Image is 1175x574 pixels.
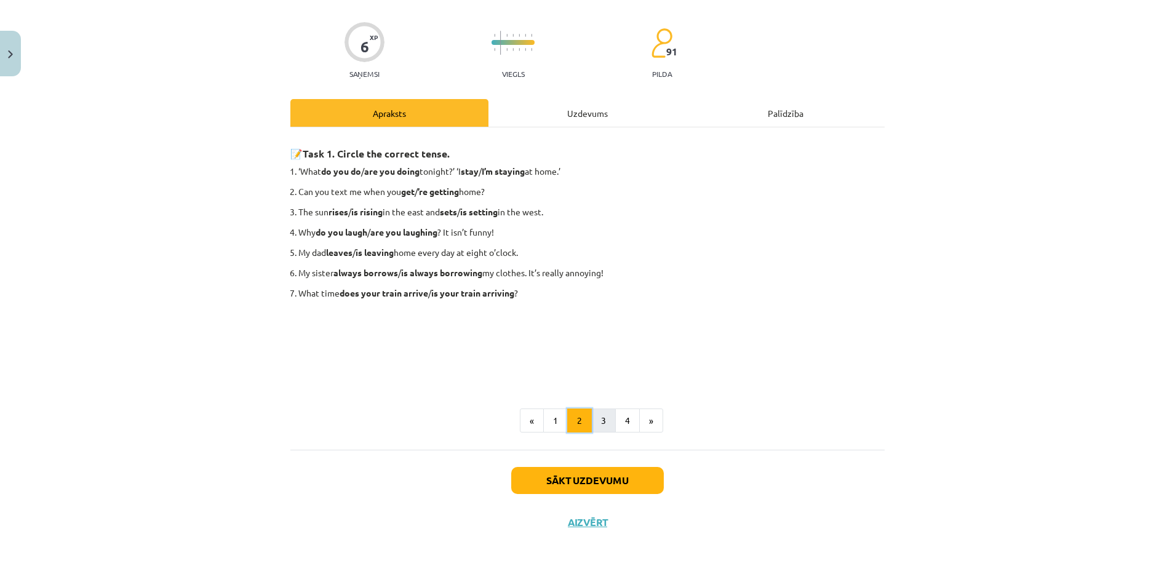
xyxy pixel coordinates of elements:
[329,206,348,217] strong: rises
[290,307,885,357] iframe: Topic 2. Grammar – present, past and future tenses. Task 1. 9. kl. 1.iesk
[567,409,592,433] button: 2
[512,48,514,51] img: icon-short-line-57e1e144782c952c97e751825c79c345078a6d821885a25fce030b3d8c18986b.svg
[543,409,568,433] button: 1
[8,50,13,58] img: icon-close-lesson-0947bae3869378f0d4975bcd49f059093ad1ed9edebbc8119c70593378902aed.svg
[482,165,525,177] strong: I’m staying
[519,34,520,37] img: icon-short-line-57e1e144782c952c97e751825c79c345078a6d821885a25fce030b3d8c18986b.svg
[511,467,664,494] button: Sākt uzdevumu
[591,409,616,433] button: 3
[303,147,335,160] b: Task 1.
[652,70,672,78] p: pilda
[512,34,514,37] img: icon-short-line-57e1e144782c952c97e751825c79c345078a6d821885a25fce030b3d8c18986b.svg
[298,226,885,239] p: Why / ? It isn’t funny!
[460,206,498,217] strong: is setting
[461,165,479,177] strong: stay
[520,409,544,433] button: «
[326,247,352,258] strong: leaves
[525,48,526,51] img: icon-short-line-57e1e144782c952c97e751825c79c345078a6d821885a25fce030b3d8c18986b.svg
[506,34,508,37] img: icon-short-line-57e1e144782c952c97e751825c79c345078a6d821885a25fce030b3d8c18986b.svg
[615,409,640,433] button: 4
[298,246,885,259] p: My dad / home every day at eight o’clock.
[440,206,457,217] strong: sets
[290,409,885,433] nav: Page navigation example
[360,38,369,55] div: 6
[418,186,459,197] strong: ’re getting
[506,48,508,51] img: icon-short-line-57e1e144782c952c97e751825c79c345078a6d821885a25fce030b3d8c18986b.svg
[298,205,885,218] p: The sun / in the east and / in the west.
[345,70,384,78] p: Saņemsi
[531,34,532,37] img: icon-short-line-57e1e144782c952c97e751825c79c345078a6d821885a25fce030b3d8c18986b.svg
[356,247,394,258] strong: is leaving
[298,266,885,279] p: My sister / my clothes. It’s really annoying!
[340,287,428,298] strong: does your train arrive
[488,99,687,127] div: Uzdevums
[351,206,383,217] strong: is rising
[564,516,611,528] button: Aizvērt
[687,99,885,127] div: Palīdzība
[316,226,367,237] strong: do you laugh
[337,147,450,160] strong: Circle the correct tense.
[370,34,378,41] span: XP
[500,31,501,55] img: icon-long-line-d9ea69661e0d244f92f715978eff75569469978d946b2353a9bb055b3ed8787d.svg
[290,99,488,127] div: Apraksts
[494,48,495,51] img: icon-short-line-57e1e144782c952c97e751825c79c345078a6d821885a25fce030b3d8c18986b.svg
[364,165,420,177] strong: are you doing
[431,287,514,298] strong: is your train arriving
[321,165,361,177] strong: do you do
[298,185,885,198] p: Can you text me when you / home?
[502,70,525,78] p: Viegls
[519,48,520,51] img: icon-short-line-57e1e144782c952c97e751825c79c345078a6d821885a25fce030b3d8c18986b.svg
[639,409,663,433] button: »
[401,186,415,197] strong: get
[401,267,482,278] strong: is always borrowing
[298,287,885,300] p: What time / ?
[333,267,398,278] strong: always borrows
[298,165,885,178] p: ‘What / tonight?’ ‘I / at home.’
[651,28,672,58] img: students-c634bb4e5e11cddfef0936a35e636f08e4e9abd3cc4e673bd6f9a4125e45ecb1.svg
[666,46,677,57] span: 91
[525,34,526,37] img: icon-short-line-57e1e144782c952c97e751825c79c345078a6d821885a25fce030b3d8c18986b.svg
[290,138,885,161] h3: 📝
[531,48,532,51] img: icon-short-line-57e1e144782c952c97e751825c79c345078a6d821885a25fce030b3d8c18986b.svg
[370,226,437,237] strong: are you laughing
[494,34,495,37] img: icon-short-line-57e1e144782c952c97e751825c79c345078a6d821885a25fce030b3d8c18986b.svg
